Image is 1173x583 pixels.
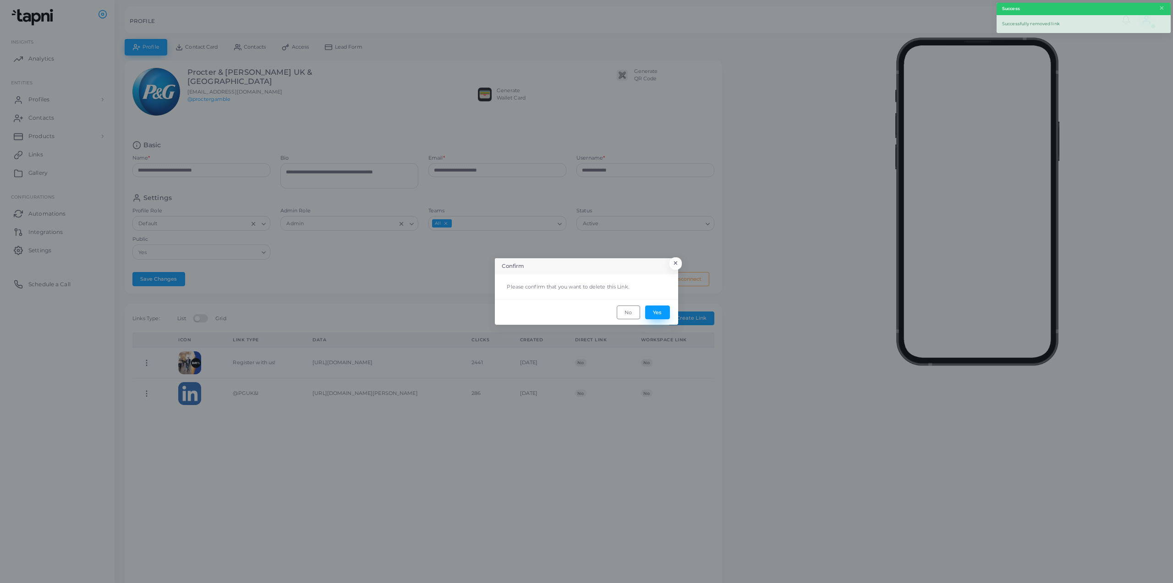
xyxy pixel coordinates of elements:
strong: Success [1002,6,1020,12]
h5: Confirm [502,262,524,270]
button: Close [669,257,682,269]
div: Please confirm that you want to delete this Link. [500,279,673,295]
button: Close [1159,3,1165,13]
button: Yes [645,305,670,319]
div: Successfully removed link [997,15,1171,33]
button: No [617,305,640,319]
